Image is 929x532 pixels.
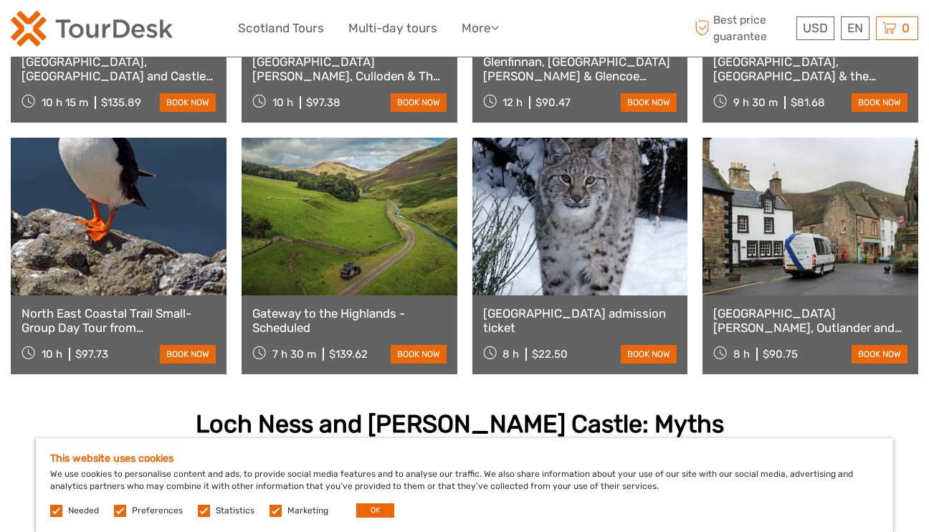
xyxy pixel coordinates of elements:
[160,93,216,112] a: book now
[462,18,499,39] a: More
[22,54,216,84] a: [GEOGRAPHIC_DATA], [GEOGRAPHIC_DATA] and Castles Small-Group Day Tour from [GEOGRAPHIC_DATA]
[42,348,62,361] span: 10 h
[852,345,907,364] a: book now
[272,96,293,109] span: 10 h
[621,345,677,364] a: book now
[621,93,677,112] a: book now
[535,96,571,109] div: $90.47
[22,306,216,336] a: North East Coastal Trail Small-Group Day Tour from [GEOGRAPHIC_DATA]
[11,11,173,47] img: 2254-3441b4b5-4e5f-4d00-b396-31f1d84a6ebf_logo_small.png
[329,348,368,361] div: $139.62
[272,348,316,361] span: 7 h 30 m
[900,21,912,35] span: 0
[502,348,519,361] span: 8 h
[348,18,437,39] a: Multi-day tours
[502,96,523,109] span: 12 h
[165,22,182,39] button: Open LiveChat chat widget
[306,96,340,109] div: $97.38
[483,54,677,84] a: Glenfinnan, [GEOGRAPHIC_DATA][PERSON_NAME] & Glencoe Adventure
[803,21,828,35] span: USD
[287,505,328,517] label: Marketing
[841,16,870,40] div: EN
[50,452,879,465] h5: This website uses cookies
[252,54,447,84] a: [GEOGRAPHIC_DATA][PERSON_NAME], Culloden & The [GEOGRAPHIC_DATA]
[216,505,254,517] label: Statistics
[68,505,99,517] label: Needed
[713,54,907,84] a: [GEOGRAPHIC_DATA], [GEOGRAPHIC_DATA] & the Kelpies
[101,96,141,109] div: $135.89
[763,348,798,361] div: $90.75
[391,345,447,364] a: book now
[391,93,447,112] a: book now
[852,93,907,112] a: book now
[42,96,88,109] span: 10 h 15 m
[532,348,568,361] div: $22.50
[733,96,778,109] span: 9 h 30 m
[692,12,794,44] span: Best price guarantee
[238,18,324,39] a: Scotland Tours
[20,25,162,37] p: We're away right now. Please check back later!
[75,348,108,361] div: $97.73
[356,503,394,518] button: OK
[36,438,893,532] div: We use cookies to personalise content and ads, to provide social media features and to analyse ou...
[791,96,825,109] div: $81.68
[252,306,447,336] a: Gateway to the Highlands - Scheduled
[713,306,907,336] a: [GEOGRAPHIC_DATA][PERSON_NAME], Outlander and Fishing Villages
[483,306,677,336] a: [GEOGRAPHIC_DATA] admission ticket
[160,345,216,364] a: book now
[132,505,183,517] label: Preferences
[196,409,724,468] strong: Loch Ness and [PERSON_NAME] Castle: Myths and History
[733,348,750,361] span: 8 h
